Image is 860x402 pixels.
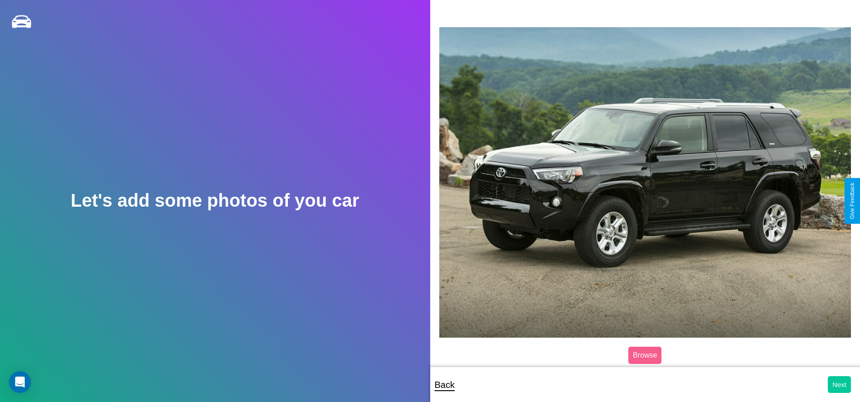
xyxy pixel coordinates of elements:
label: Browse [628,347,661,364]
img: posted [439,27,851,338]
button: Next [828,376,851,393]
h2: Let's add some photos of you car [71,190,359,211]
div: Open Intercom Messenger [9,371,31,393]
div: Give Feedback [849,183,855,219]
p: Back [435,377,455,393]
